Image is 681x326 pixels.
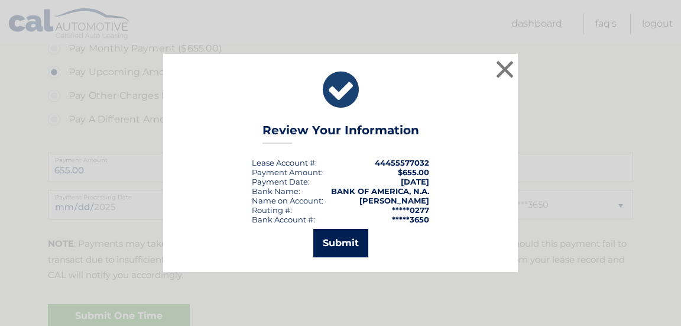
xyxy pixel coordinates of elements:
[262,123,419,144] h3: Review Your Information
[252,177,310,186] div: :
[252,205,292,215] div: Routing #:
[252,215,315,224] div: Bank Account #:
[359,196,429,205] strong: [PERSON_NAME]
[252,196,323,205] div: Name on Account:
[375,158,429,167] strong: 44455577032
[331,186,429,196] strong: BANK OF AMERICA, N.A.
[252,186,300,196] div: Bank Name:
[398,167,429,177] span: $655.00
[252,177,308,186] span: Payment Date
[313,229,368,257] button: Submit
[493,57,517,81] button: ×
[252,158,317,167] div: Lease Account #:
[252,167,323,177] div: Payment Amount:
[401,177,429,186] span: [DATE]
